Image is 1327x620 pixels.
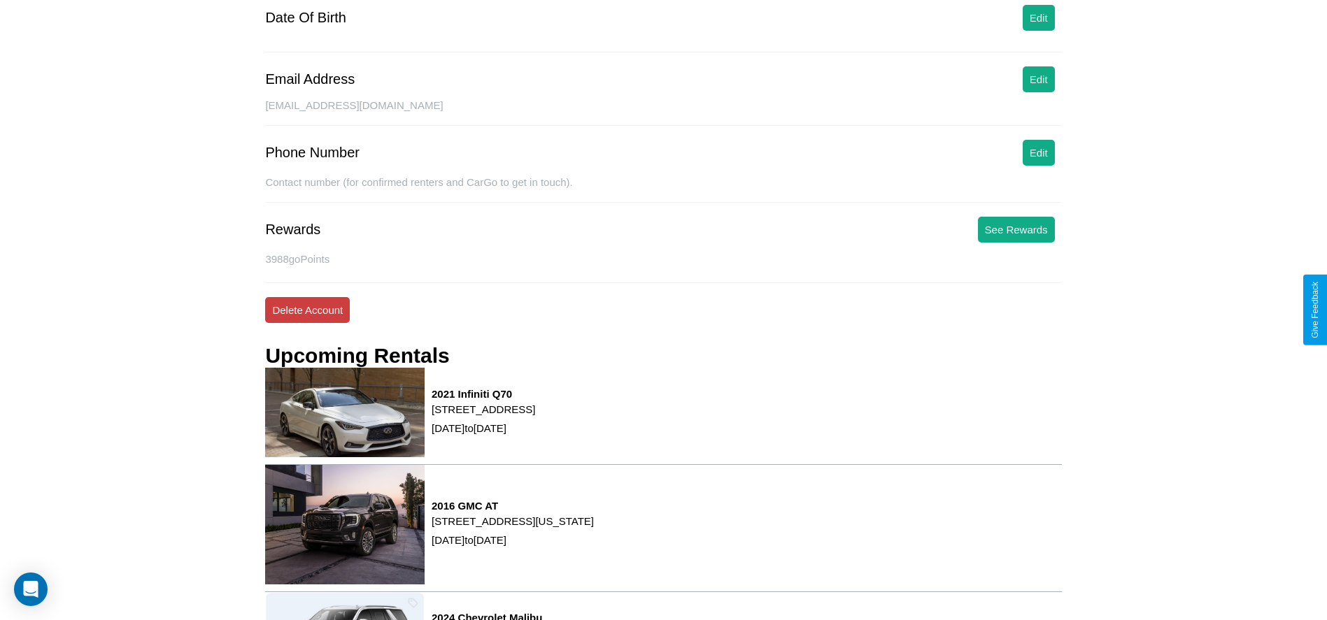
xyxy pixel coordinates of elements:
[1023,66,1055,92] button: Edit
[265,99,1061,126] div: [EMAIL_ADDRESS][DOMAIN_NAME]
[265,250,1061,268] p: 3988 goPoints
[1023,140,1055,166] button: Edit
[978,217,1055,243] button: See Rewards
[265,465,425,584] img: rental
[265,297,350,323] button: Delete Account
[265,10,346,26] div: Date Of Birth
[432,531,594,549] p: [DATE] to [DATE]
[432,500,594,512] h3: 2016 GMC AT
[432,512,594,531] p: [STREET_ADDRESS][US_STATE]
[432,400,535,419] p: [STREET_ADDRESS]
[265,71,355,87] div: Email Address
[265,344,449,368] h3: Upcoming Rentals
[1023,5,1055,31] button: Edit
[265,368,425,457] img: rental
[265,222,320,238] div: Rewards
[265,145,360,161] div: Phone Number
[432,419,535,438] p: [DATE] to [DATE]
[432,388,535,400] h3: 2021 Infiniti Q70
[1310,282,1320,338] div: Give Feedback
[14,572,48,606] div: Open Intercom Messenger
[265,176,1061,203] div: Contact number (for confirmed renters and CarGo to get in touch).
